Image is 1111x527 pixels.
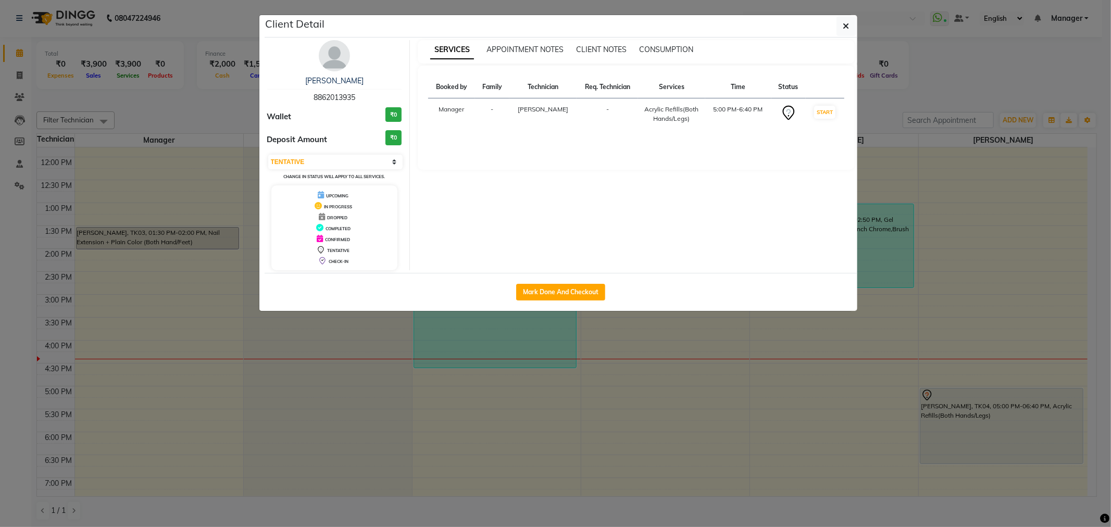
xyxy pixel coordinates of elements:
[324,204,352,209] span: IN PROGRESS
[639,45,693,54] span: CONSUMPTION
[385,130,402,145] h3: ₹0
[814,106,835,119] button: START
[638,76,705,98] th: Services
[329,259,348,264] span: CHECK-IN
[430,41,474,59] span: SERVICES
[509,76,577,98] th: Technician
[475,76,509,98] th: Family
[705,98,771,130] td: 5:00 PM-6:40 PM
[326,226,351,231] span: COMPLETED
[486,45,564,54] span: APPOINTMENT NOTES
[705,76,771,98] th: Time
[577,98,638,130] td: -
[428,98,475,130] td: Manager
[283,174,385,179] small: Change in status will apply to all services.
[428,76,475,98] th: Booked by
[314,93,355,102] span: 8862013935
[267,111,292,123] span: Wallet
[319,40,350,71] img: avatar
[644,105,698,123] div: Acrylic Refills(Both Hands/Legs)
[325,237,350,242] span: CONFIRMED
[518,105,568,113] span: [PERSON_NAME]
[771,76,806,98] th: Status
[326,193,348,198] span: UPCOMING
[475,98,509,130] td: -
[577,76,638,98] th: Req. Technician
[305,76,364,85] a: [PERSON_NAME]
[385,107,402,122] h3: ₹0
[266,16,325,32] h5: Client Detail
[516,284,605,300] button: Mark Done And Checkout
[327,215,347,220] span: DROPPED
[267,134,328,146] span: Deposit Amount
[576,45,627,54] span: CLIENT NOTES
[327,248,349,253] span: TENTATIVE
